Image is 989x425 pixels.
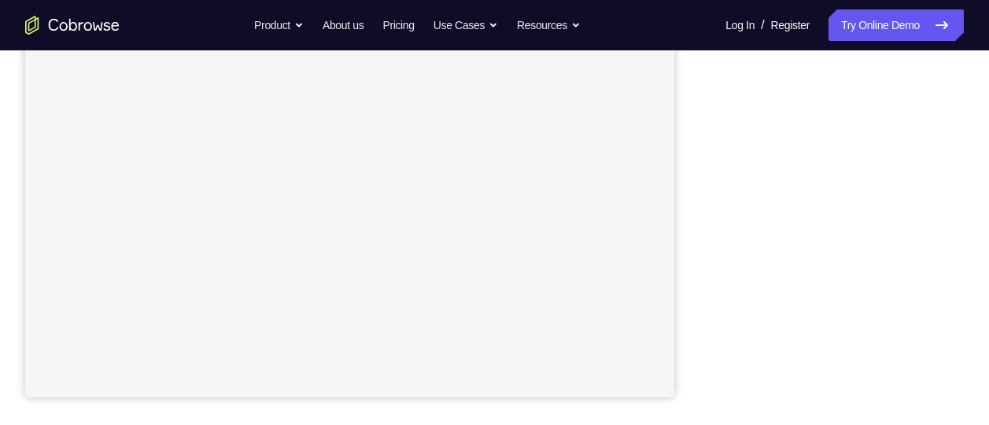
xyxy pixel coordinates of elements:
[323,9,363,41] a: About us
[382,9,414,41] a: Pricing
[517,9,581,41] button: Resources
[434,9,498,41] button: Use Cases
[25,16,120,35] a: Go to the home page
[761,16,764,35] span: /
[828,9,964,41] a: Try Online Demo
[771,9,810,41] a: Register
[254,9,304,41] button: Product
[725,9,755,41] a: Log In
